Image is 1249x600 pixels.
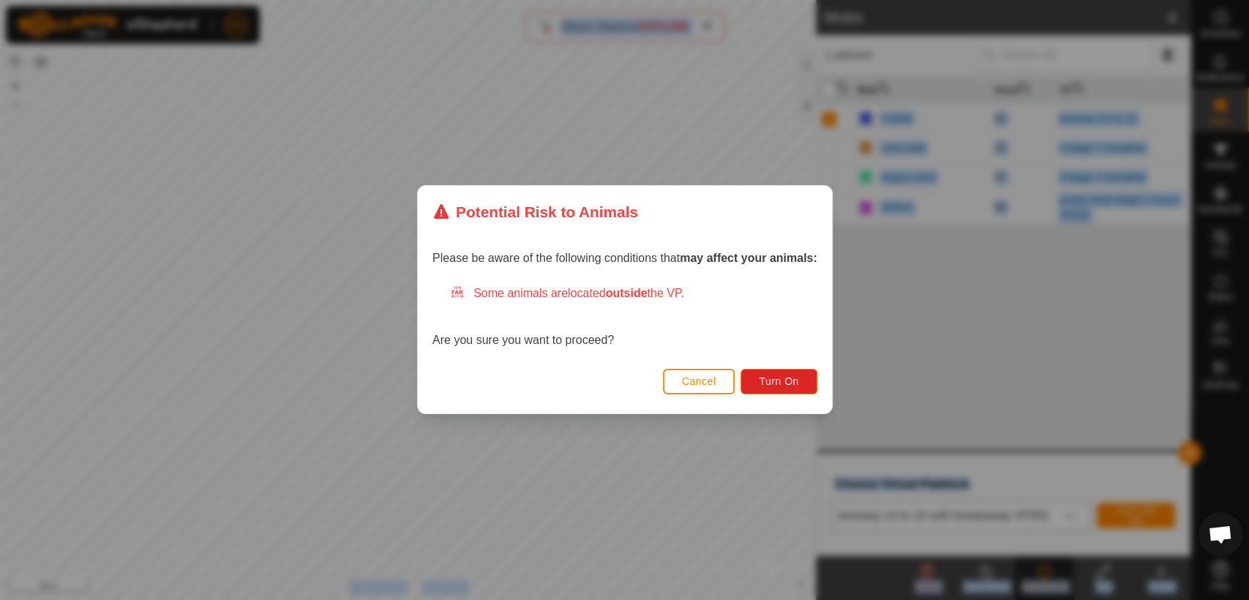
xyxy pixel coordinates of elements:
div: Open chat [1199,512,1242,556]
div: Are you sure you want to proceed? [432,285,817,350]
button: Cancel [662,369,735,394]
span: Turn On [759,376,798,388]
strong: outside [605,288,647,300]
span: Cancel [681,376,716,388]
div: Some animals are [450,285,817,303]
span: Please be aware of the following conditions that [432,252,817,265]
button: Turn On [740,369,817,394]
span: located the VP. [568,288,684,300]
strong: may affect your animals: [680,252,817,265]
div: Potential Risk to Animals [432,200,638,223]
